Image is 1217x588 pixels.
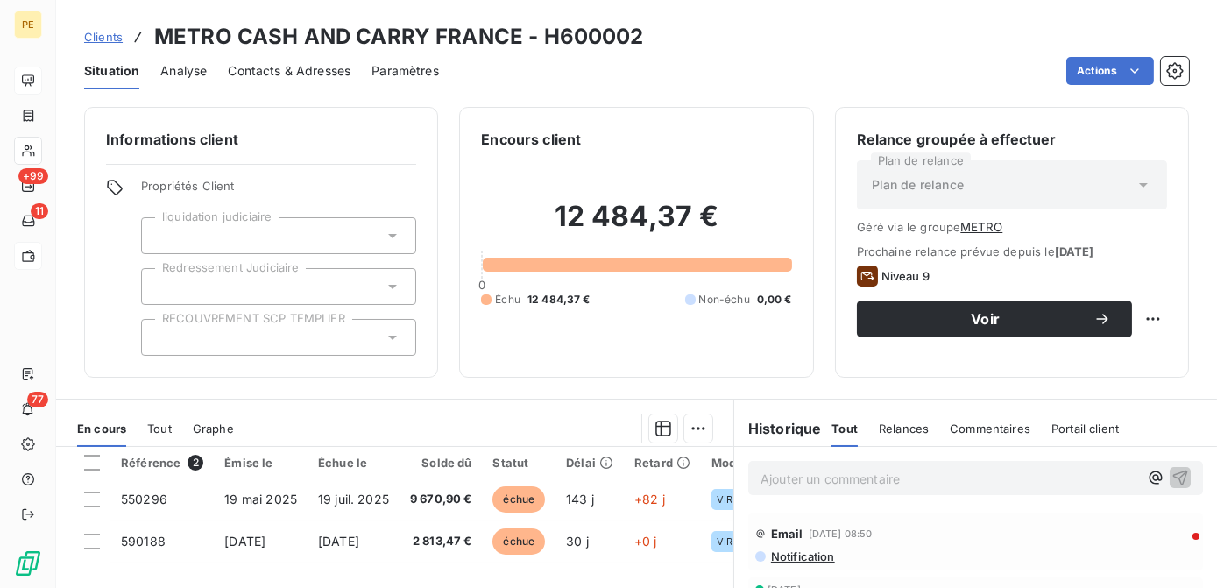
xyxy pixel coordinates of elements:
[1066,57,1154,85] button: Actions
[156,279,170,294] input: Ajouter une valeur
[14,549,42,577] img: Logo LeanPay
[879,422,929,436] span: Relances
[566,456,613,470] div: Délai
[881,269,930,283] span: Niveau 9
[950,422,1030,436] span: Commentaires
[717,536,732,547] span: VIR
[831,422,858,436] span: Tout
[84,62,139,80] span: Situation
[717,494,732,505] span: VIR
[1157,528,1199,570] iframe: Intercom live chat
[156,228,170,244] input: Ajouter une valeur
[857,129,1167,150] h6: Relance groupée à effectuer
[147,422,172,436] span: Tout
[318,456,389,470] div: Échue le
[960,220,1002,234] button: METRO
[188,455,203,471] span: 2
[878,312,1093,326] span: Voir
[410,533,472,550] span: 2 813,47 €
[857,244,1167,259] span: Prochaine relance prévue depuis le
[318,534,359,549] span: [DATE]
[809,528,873,539] span: [DATE] 08:50
[224,534,265,549] span: [DATE]
[872,176,964,194] span: Plan de relance
[224,492,297,507] span: 19 mai 2025
[18,168,48,184] span: +99
[634,456,690,470] div: Retard
[31,203,48,219] span: 11
[481,199,791,251] h2: 12 484,37 €
[14,11,42,39] div: PE
[1051,422,1119,436] span: Portail client
[410,491,472,508] span: 9 670,90 €
[154,21,644,53] h3: METRO CASH AND CARRY FRANCE - H600002
[492,528,545,555] span: échue
[77,422,126,436] span: En cours
[527,292,591,308] span: 12 484,37 €
[734,418,822,439] h6: Historique
[84,30,123,44] span: Clients
[699,292,750,308] span: Non-échu
[141,179,416,203] span: Propriétés Client
[566,492,594,507] span: 143 j
[478,278,485,292] span: 0
[27,392,48,407] span: 77
[492,486,545,513] span: échue
[566,534,589,549] span: 30 j
[857,220,1167,234] span: Géré via le groupe
[771,527,803,541] span: Email
[84,28,123,46] a: Clients
[318,492,389,507] span: 19 juil. 2025
[121,534,166,549] span: 590188
[160,62,207,80] span: Analyse
[121,455,203,471] div: Référence
[106,129,416,150] h6: Informations client
[224,456,297,470] div: Émise le
[371,62,439,80] span: Paramètres
[495,292,520,308] span: Échu
[156,329,170,345] input: Ajouter une valeur
[492,456,545,470] div: Statut
[481,129,581,150] h6: Encours client
[410,456,472,470] div: Solde dû
[193,422,234,436] span: Graphe
[857,301,1132,337] button: Voir
[757,292,792,308] span: 0,00 €
[769,549,835,563] span: Notification
[711,456,823,470] div: Mode de règlement
[121,492,167,507] span: 550296
[1055,244,1094,259] span: [DATE]
[228,62,350,80] span: Contacts & Adresses
[634,492,665,507] span: +82 j
[634,534,657,549] span: +0 j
